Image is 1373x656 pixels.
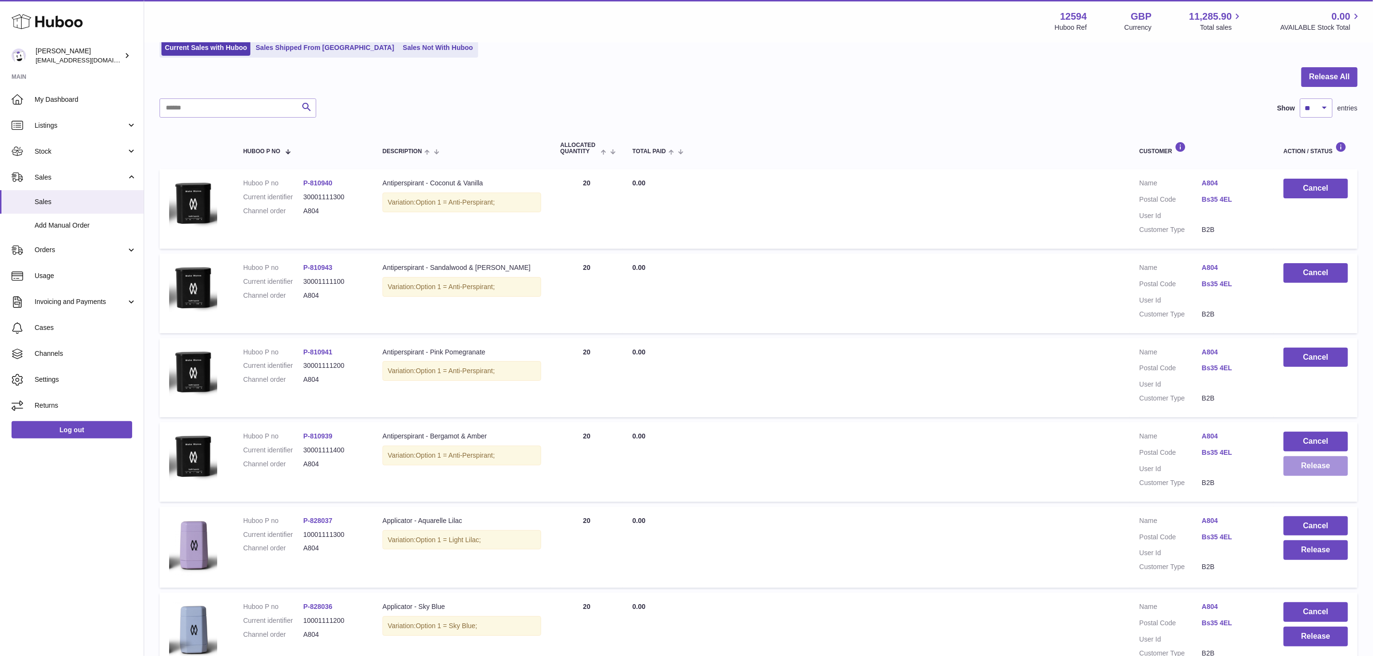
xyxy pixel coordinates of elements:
[303,291,363,300] dd: A804
[1202,448,1264,457] a: Bs35 4EL
[383,516,541,525] div: Applicator - Aquarelle Lilac
[416,622,477,630] span: Option 1 = Sky Blue;
[632,348,645,356] span: 0.00
[1139,394,1202,403] dt: Customer Type
[383,179,541,188] div: Antiperspirant - Coconut & Vanilla
[35,401,136,410] span: Returns
[1139,478,1202,487] dt: Customer Type
[1202,394,1264,403] dd: B2B
[1139,310,1202,319] dt: Customer Type
[1139,279,1202,291] dt: Postal Code
[1139,619,1202,630] dt: Postal Code
[243,207,303,216] dt: Channel order
[1139,263,1202,275] dt: Name
[1189,10,1243,32] a: 11,285.90 Total sales
[1139,533,1202,544] dt: Postal Code
[303,193,363,202] dd: 30001111300
[243,544,303,553] dt: Channel order
[383,616,541,636] div: Variation:
[1139,380,1202,389] dt: User Id
[383,148,422,155] span: Description
[303,616,363,625] dd: 10001111200
[35,375,136,384] span: Settings
[1202,263,1264,272] a: A804
[1280,23,1361,32] span: AVAILABLE Stock Total
[383,530,541,550] div: Variation:
[169,432,217,481] img: 125941691598806.png
[1284,540,1348,560] button: Release
[632,179,645,187] span: 0.00
[632,148,666,155] span: Total paid
[35,221,136,230] span: Add Manual Order
[35,121,126,130] span: Listings
[1139,448,1202,460] dt: Postal Code
[1277,104,1295,113] label: Show
[416,367,495,375] span: Option 1 = Anti-Perspirant;
[383,602,541,611] div: Applicator - Sky Blue
[1202,348,1264,357] a: A804
[169,516,217,576] img: 125941691598090.png
[35,271,136,280] span: Usage
[632,432,645,440] span: 0.00
[243,375,303,384] dt: Channel order
[303,348,333,356] a: P-810941
[1202,364,1264,373] a: Bs35 4EL
[383,446,541,465] div: Variation:
[303,460,363,469] dd: A804
[1139,348,1202,359] dt: Name
[12,49,26,63] img: internalAdmin-12594@internal.huboo.com
[303,264,333,271] a: P-810943
[1139,211,1202,220] dt: User Id
[303,375,363,384] dd: A804
[1284,142,1348,155] div: Action / Status
[252,40,397,56] a: Sales Shipped From [GEOGRAPHIC_DATA]
[1139,364,1202,375] dt: Postal Code
[243,263,303,272] dt: Huboo P no
[1139,432,1202,443] dt: Name
[383,348,541,357] div: Antiperspirant - Pink Pomegranate
[1337,104,1358,113] span: entries
[35,323,136,332] span: Cases
[243,348,303,357] dt: Huboo P no
[1284,432,1348,451] button: Cancel
[1284,516,1348,536] button: Cancel
[1202,195,1264,204] a: Bs35 4EL
[1301,67,1358,87] button: Release All
[1202,562,1264,571] dd: B2B
[1139,225,1202,234] dt: Customer Type
[551,507,623,588] td: 20
[416,536,481,544] span: Option 1 = Light Lilac;
[1200,23,1243,32] span: Total sales
[35,147,126,156] span: Stock
[1202,516,1264,525] a: A804
[303,630,363,639] dd: A804
[36,56,141,64] span: [EMAIL_ADDRESS][DOMAIN_NAME]
[1202,179,1264,188] a: A804
[243,616,303,625] dt: Current identifier
[1284,263,1348,283] button: Cancel
[1202,478,1264,487] dd: B2B
[243,460,303,469] dt: Channel order
[161,40,250,56] a: Current Sales with Huboo
[35,297,126,306] span: Invoicing and Payments
[169,179,217,228] img: 125941691598714.png
[1202,279,1264,289] a: Bs35 4EL
[1139,562,1202,571] dt: Customer Type
[1202,310,1264,319] dd: B2B
[35,245,126,255] span: Orders
[243,530,303,539] dt: Current identifier
[632,264,645,271] span: 0.00
[1139,516,1202,528] dt: Name
[1202,432,1264,441] a: A804
[303,530,363,539] dd: 10001111300
[303,277,363,286] dd: 30001111100
[416,198,495,206] span: Option 1 = Anti-Perspirant;
[383,277,541,297] div: Variation:
[1139,179,1202,190] dt: Name
[1139,195,1202,207] dt: Postal Code
[1060,10,1087,23] strong: 12594
[551,169,623,249] td: 20
[383,432,541,441] div: Antiperspirant - Bergamot & Amber
[303,432,333,440] a: P-810939
[303,179,333,187] a: P-810940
